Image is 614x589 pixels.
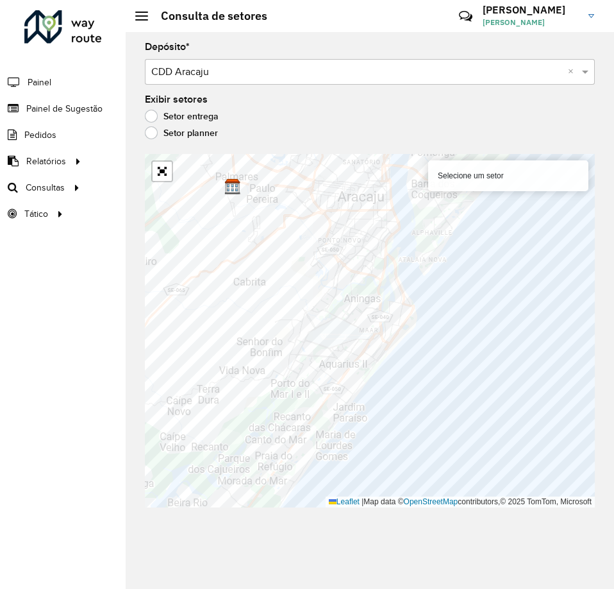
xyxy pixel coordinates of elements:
a: Leaflet [329,497,360,506]
a: Abrir mapa em tela cheia [153,162,172,181]
span: | [361,497,363,506]
span: Pedidos [24,128,56,142]
h2: Consulta de setores [148,9,267,23]
span: Painel [28,76,51,89]
span: Consultas [26,181,65,194]
span: Relatórios [26,155,66,168]
label: Setor entrega [145,110,219,123]
span: Painel de Sugestão [26,102,103,115]
span: Clear all [568,64,579,80]
span: [PERSON_NAME] [483,17,579,28]
label: Exibir setores [145,92,208,107]
a: Contato Rápido [452,3,479,30]
div: Map data © contributors,© 2025 TomTom, Microsoft [326,497,595,508]
h3: [PERSON_NAME] [483,4,579,16]
div: Selecione um setor [428,160,588,191]
a: OpenStreetMap [404,497,458,506]
label: Setor planner [145,126,218,139]
span: Tático [24,207,48,221]
label: Depósito [145,39,190,55]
